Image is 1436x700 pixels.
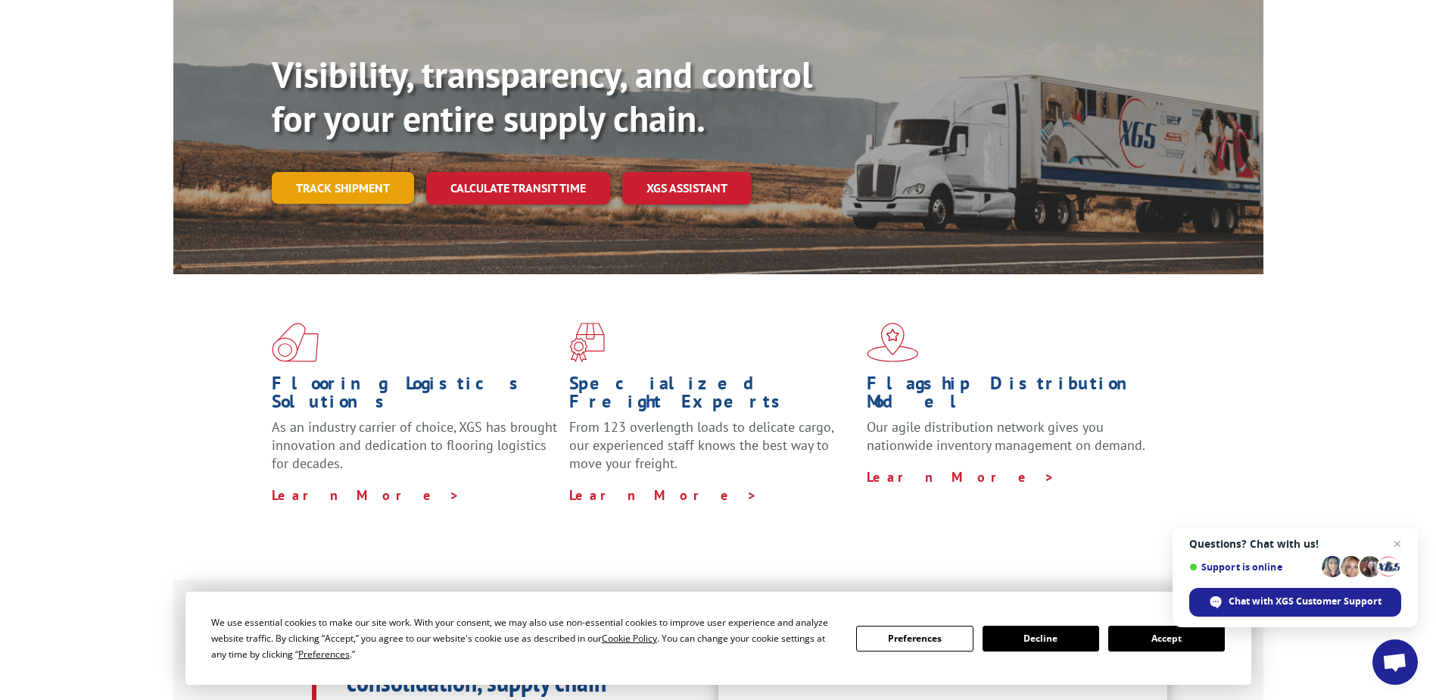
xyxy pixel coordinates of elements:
h1: Flagship Distribution Model [867,374,1153,418]
a: Learn More > [569,486,758,504]
a: Track shipment [272,172,414,204]
img: xgs-icon-total-supply-chain-intelligence-red [272,323,319,362]
h1: Specialized Freight Experts [569,374,855,418]
span: Chat with XGS Customer Support [1229,595,1381,608]
span: Preferences [298,648,350,661]
span: Cookie Policy [602,632,657,645]
img: xgs-icon-focused-on-flooring-red [569,323,605,362]
div: Cookie Consent Prompt [185,592,1251,685]
a: XGS ASSISTANT [622,172,752,205]
button: Accept [1108,626,1225,652]
button: Decline [983,626,1099,652]
span: Our agile distribution network gives you nationwide inventory management on demand. [867,418,1145,454]
b: Visibility, transparency, and control for your entire supply chain. [272,51,812,142]
span: As an industry carrier of choice, XGS has brought innovation and dedication to flooring logistics... [272,418,557,472]
h1: Flooring Logistics Solutions [272,374,558,418]
a: Calculate transit time [426,172,610,205]
div: We use essential cookies to make our site work. With your consent, we may also use non-essential ... [211,614,838,662]
button: Preferences [856,626,973,652]
a: Learn More > [272,486,460,504]
div: Chat with XGS Customer Support [1189,588,1401,617]
img: xgs-icon-flagship-distribution-model-red [867,323,919,362]
span: Support is online [1189,561,1316,573]
span: Questions? Chat with us! [1189,538,1401,550]
p: From 123 overlength loads to delicate cargo, our experienced staff knows the best way to move you... [569,418,855,486]
a: Learn More > [867,468,1055,486]
div: Open chat [1372,639,1418,685]
span: Close chat [1388,535,1406,553]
